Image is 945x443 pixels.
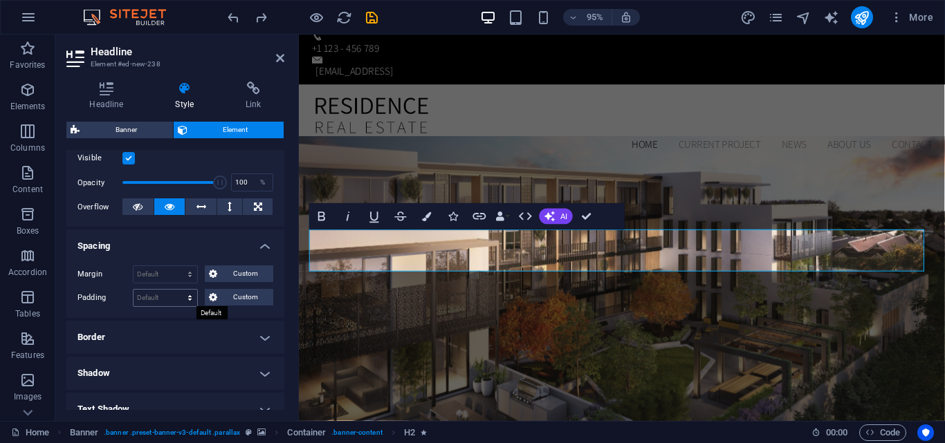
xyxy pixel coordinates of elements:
button: Icons [441,204,466,230]
i: Navigator [796,10,811,26]
p: Content [12,184,43,195]
i: Element contains an animation [421,428,427,436]
i: Redo: Change width (Ctrl+Y, ⌘+Y) [253,10,269,26]
i: Undo: Move elements (Ctrl+Z) [226,10,241,26]
button: Strikethrough [388,204,413,230]
a: Click to cancel selection. Double-click to open Pages [11,424,49,441]
h6: 95% [584,9,606,26]
span: Element [192,122,280,138]
span: Banner [84,122,169,138]
button: Underline (Ctrl+U) [362,204,387,230]
button: 95% [563,9,612,26]
button: navigator [796,9,812,26]
span: 00 00 [826,424,847,441]
p: Tables [15,308,40,319]
i: Design (Ctrl+Alt+Y) [740,10,756,26]
i: Publish [854,10,870,26]
button: pages [768,9,785,26]
i: This element contains a background [257,428,266,436]
button: AI [540,209,573,225]
button: redo [253,9,269,26]
button: More [884,6,939,28]
span: Click to select. Double-click to edit [287,424,326,441]
span: . banner-content [331,424,382,441]
span: AI [560,213,567,220]
span: Click to select. Double-click to edit [404,424,415,441]
button: Colors [414,204,439,230]
span: Custom [221,265,269,282]
mark: Default [196,306,228,319]
button: reload [336,9,352,26]
span: Code [865,424,900,441]
button: HTML [513,204,538,230]
p: Favorites [10,59,45,70]
h4: Spacing [66,229,284,254]
span: Custom [221,289,269,305]
p: Elements [10,101,46,112]
p: Images [14,391,42,402]
label: Margin [77,266,133,283]
label: Padding [77,290,133,306]
button: Italic (Ctrl+I) [336,204,360,230]
span: Click to select. Double-click to edit [70,424,99,441]
div: % [253,174,273,191]
h4: Style [152,82,223,111]
h3: Element #ed-new-238 [91,58,257,70]
nav: breadcrumb [70,424,428,441]
i: AI Writer [823,10,839,26]
button: publish [851,6,873,28]
button: Custom [205,289,273,305]
p: Columns [10,142,45,153]
button: Usercentrics [917,424,934,441]
h4: Link [223,82,284,111]
p: Accordion [8,267,47,278]
button: Link [467,204,492,230]
h6: Session time [811,424,848,441]
label: Overflow [77,199,122,216]
h4: Border [66,321,284,354]
button: Click here to leave preview mode and continue editing [308,9,324,26]
button: Custom [205,265,273,282]
p: Boxes [17,225,39,236]
p: Features [11,350,44,361]
span: More [890,10,933,24]
button: Element [174,122,284,138]
i: This element is a customizable preset [246,428,252,436]
label: Visible [77,150,122,167]
i: Pages (Ctrl+Alt+S) [768,10,784,26]
button: save [363,9,380,26]
img: Editor Logo [80,9,183,26]
label: Opacity [77,179,122,187]
button: Code [859,424,906,441]
span: . banner .preset-banner-v3-default .parallax [104,424,240,441]
button: design [740,9,757,26]
button: Confirm (Ctrl+⏎) [574,204,599,230]
button: Data Bindings [493,204,512,230]
h4: Shadow [66,357,284,390]
button: undo [225,9,241,26]
span: : [836,427,838,437]
h2: Headline [91,46,284,58]
button: text_generator [823,9,840,26]
h4: Headline [66,82,152,111]
h4: Text Shadow [66,393,284,426]
button: Banner [66,122,173,138]
i: On resize automatically adjust zoom level to fit chosen device. [620,11,632,23]
button: Bold (Ctrl+B) [309,204,334,230]
i: Save (Ctrl+S) [364,10,380,26]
